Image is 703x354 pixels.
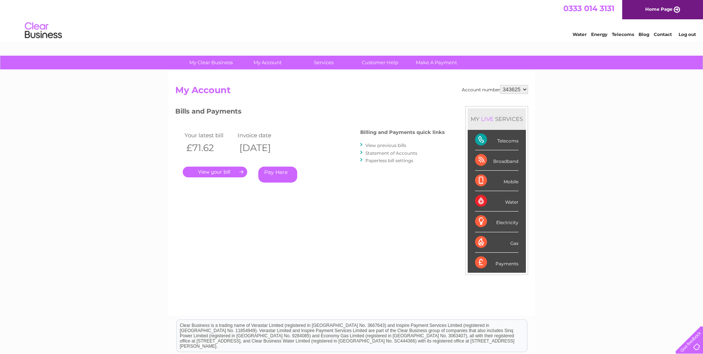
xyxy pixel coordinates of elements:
[177,4,527,36] div: Clear Business is a trading name of Verastar Limited (registered in [GEOGRAPHIC_DATA] No. 3667643...
[293,56,354,69] a: Services
[236,140,289,155] th: [DATE]
[468,108,526,130] div: MY SERVICES
[475,232,518,253] div: Gas
[24,19,62,42] img: logo.png
[183,140,236,155] th: £71.62
[365,158,413,163] a: Paperless bill settings
[175,85,528,99] h2: My Account
[475,191,518,212] div: Water
[175,106,445,119] h3: Bills and Payments
[480,115,495,122] div: LIVE
[406,56,467,69] a: Make A Payment
[475,130,518,150] div: Telecoms
[365,150,417,156] a: Statement of Accounts
[475,171,518,191] div: Mobile
[236,130,289,140] td: Invoice date
[237,56,298,69] a: My Account
[654,32,672,37] a: Contact
[573,32,587,37] a: Water
[679,32,696,37] a: Log out
[183,167,247,177] a: .
[258,167,297,183] a: Pay Here
[563,4,614,13] a: 0333 014 3131
[360,130,445,135] h4: Billing and Payments quick links
[475,253,518,273] div: Payments
[462,85,528,94] div: Account number
[180,56,242,69] a: My Clear Business
[475,150,518,171] div: Broadband
[349,56,411,69] a: Customer Help
[639,32,649,37] a: Blog
[612,32,634,37] a: Telecoms
[365,142,406,148] a: View previous bills
[183,130,236,140] td: Your latest bill
[591,32,607,37] a: Energy
[475,212,518,232] div: Electricity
